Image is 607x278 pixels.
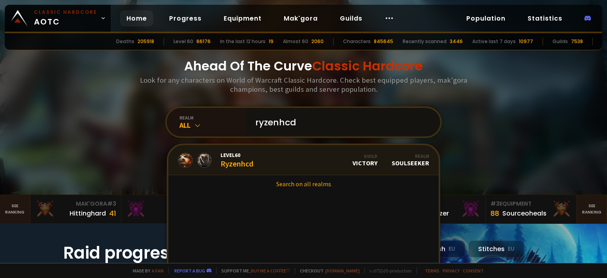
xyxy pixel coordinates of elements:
a: #3Equipment88Sourceoheals [486,195,577,223]
div: In the last 12 hours [220,38,266,45]
div: Guild [353,153,377,159]
div: Almost 60 [283,38,308,45]
a: Guilds [334,10,369,26]
div: Recently scanned [403,38,447,45]
div: Victory [353,153,377,167]
div: 41 [109,208,116,219]
span: Level 60 [221,151,253,159]
a: Buy me a coffee [251,268,290,274]
div: 2060 [311,38,324,45]
a: a fan [152,268,164,274]
a: Terms [425,268,439,274]
div: 19 [269,38,273,45]
a: Search on all realms [168,175,439,193]
a: Mak'gora [277,10,324,26]
a: Report a bug [174,268,205,274]
div: 7538 [571,38,583,45]
div: Realm [392,153,429,159]
div: Guilds [552,38,568,45]
a: Progress [163,10,208,26]
span: # 3 [107,200,116,208]
span: # 3 [490,200,500,208]
span: Support me, [216,268,290,274]
div: Active last 7 days [472,38,516,45]
div: Characters [343,38,371,45]
span: Made by [128,268,164,274]
div: Soulseeker [392,153,429,167]
small: EU [449,245,455,253]
a: Seeranking [577,195,607,223]
div: realm [179,115,246,121]
a: Population [460,10,512,26]
a: Privacy [443,268,460,274]
span: Classic Hardcore [312,57,423,75]
div: Level 60 [173,38,193,45]
div: 3446 [450,38,463,45]
a: [DOMAIN_NAME] [325,268,360,274]
div: 88 [490,208,499,219]
a: Statistics [521,10,569,26]
h1: Raid progress [63,240,221,265]
div: 66176 [196,38,211,45]
h3: Look for any characters on World of Warcraft Classic Hardcore. Check best equipped players, mak'g... [137,76,470,94]
h1: Ahead Of The Curve [184,57,423,76]
div: Hittinghard [70,208,106,218]
div: Deaths [116,38,134,45]
a: Consent [463,268,484,274]
div: Mak'Gora [35,200,116,208]
a: Classic HardcoreAOTC [5,5,111,32]
span: AOTC [34,9,97,28]
span: Checkout [295,268,360,274]
small: Classic Hardcore [34,9,97,16]
a: Mak'Gora#2Rivench100 [121,195,212,223]
span: v. d752d5 - production [364,268,412,274]
small: EU [508,245,515,253]
a: Equipment [217,10,268,26]
div: 10977 [519,38,533,45]
div: Sourceoheals [502,208,547,218]
div: Mak'Gora [126,200,207,208]
a: Level60RyzenhcdGuildVictoryRealmSoulseeker [168,145,439,175]
div: All [179,121,246,130]
div: Equipment [490,200,571,208]
div: Ryzenhcd [221,151,253,168]
input: Search a character... [251,108,431,136]
div: Stitches [468,240,524,257]
a: Home [120,10,153,26]
a: Mak'Gora#3Hittinghard41 [30,195,121,223]
div: 845645 [374,38,393,45]
div: 205918 [138,38,154,45]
